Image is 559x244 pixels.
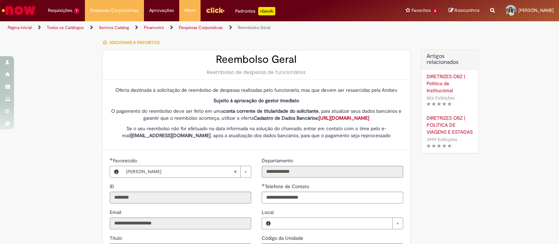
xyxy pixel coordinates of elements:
[262,235,305,241] span: Somente leitura - Código da Unidade
[126,166,233,177] span: [PERSON_NAME]
[262,218,275,229] button: Local, Visualizar este registro
[262,192,403,204] input: Telefone de Contato
[8,25,32,30] a: Página inicial
[206,5,225,15] img: click_logo_yellow_360x200.png
[110,87,403,94] p: Oferta destinada à solicitação de reembolso de despesas realizadas pelo funcionário, mas que deve...
[131,132,211,139] strong: [EMAIL_ADDRESS][DOMAIN_NAME]
[265,183,311,190] span: Telefone de Contato
[235,7,275,15] div: Padroniza
[230,166,240,177] abbr: Limpar campo Favorecido
[149,7,174,14] span: Aprovações
[427,136,457,142] span: 3999 Exibições
[262,157,295,164] span: Somente leitura - Departamento
[262,235,305,242] label: Somente leitura - Código da Unidade
[110,108,403,121] p: O pagamento do reembolso deve ser feito em uma , para atualizar seus dados bancários e garantir q...
[213,97,299,104] strong: Sujeito à aprovação do gestor imediato
[110,235,123,242] label: Somente leitura - Título
[412,7,431,14] span: Favoritos
[99,25,129,30] a: Service Catalog
[254,115,369,121] strong: Cadastro de Dados Bancários:
[110,69,403,76] div: Reembolso de despesas de funcionários
[47,25,84,30] a: Todos os Catálogos
[456,93,460,103] span: •
[48,7,72,14] span: Requisições
[427,53,473,66] h3: Artigos relacionados
[262,209,275,215] span: Local
[427,114,473,135] a: DIRETRIZES OBZ | POLÍTICA DE VIAGENS E ESTADAS
[238,25,270,30] a: Reembolso Geral
[223,108,319,114] strong: conta corrente de titularidade do solicitante
[110,209,123,216] label: Somente leitura - Email
[123,166,251,177] a: [PERSON_NAME]Limpar campo Favorecido
[518,7,554,13] span: [PERSON_NAME]
[427,95,455,101] span: 826 Exibições
[459,135,463,144] span: •
[432,8,438,14] span: 6
[110,192,251,204] input: ID
[262,166,403,178] input: Departamento
[455,7,480,14] span: Rascunhos
[319,115,369,121] a: [URL][DOMAIN_NAME]
[5,21,368,34] ul: Trilhas de página
[110,183,116,190] label: Somente leitura - ID
[427,73,473,94] a: DIRETRIZES OBZ | Política de Institucional
[179,25,223,30] a: Despesas Corporativas
[144,25,164,30] a: Financeiro
[90,7,139,14] span: Despesas Corporativas
[275,218,403,229] a: Limpar campo Local
[262,157,295,164] label: Somente leitura - Departamento
[110,158,113,161] span: Obrigatório Preenchido
[110,125,403,139] p: Se o seu reembolso não for efetuado na data informada na solução do chamado, entrar em contato co...
[109,40,160,45] span: Adicionar a Favoritos
[110,166,123,177] button: Favorecido, Visualizar este registro Cecilia Menegol
[110,54,403,65] h2: Reembolso Geral
[258,7,275,15] p: +GenAi
[262,184,265,186] span: Obrigatório Preenchido
[102,35,164,50] button: Adicionar a Favoritos
[74,8,80,14] span: 7
[113,157,138,164] span: Necessários - Favorecido
[184,7,195,14] span: More
[1,3,37,17] img: ServiceNow
[449,7,480,14] a: Rascunhos
[110,217,251,229] input: Email
[110,235,123,241] span: Somente leitura - Título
